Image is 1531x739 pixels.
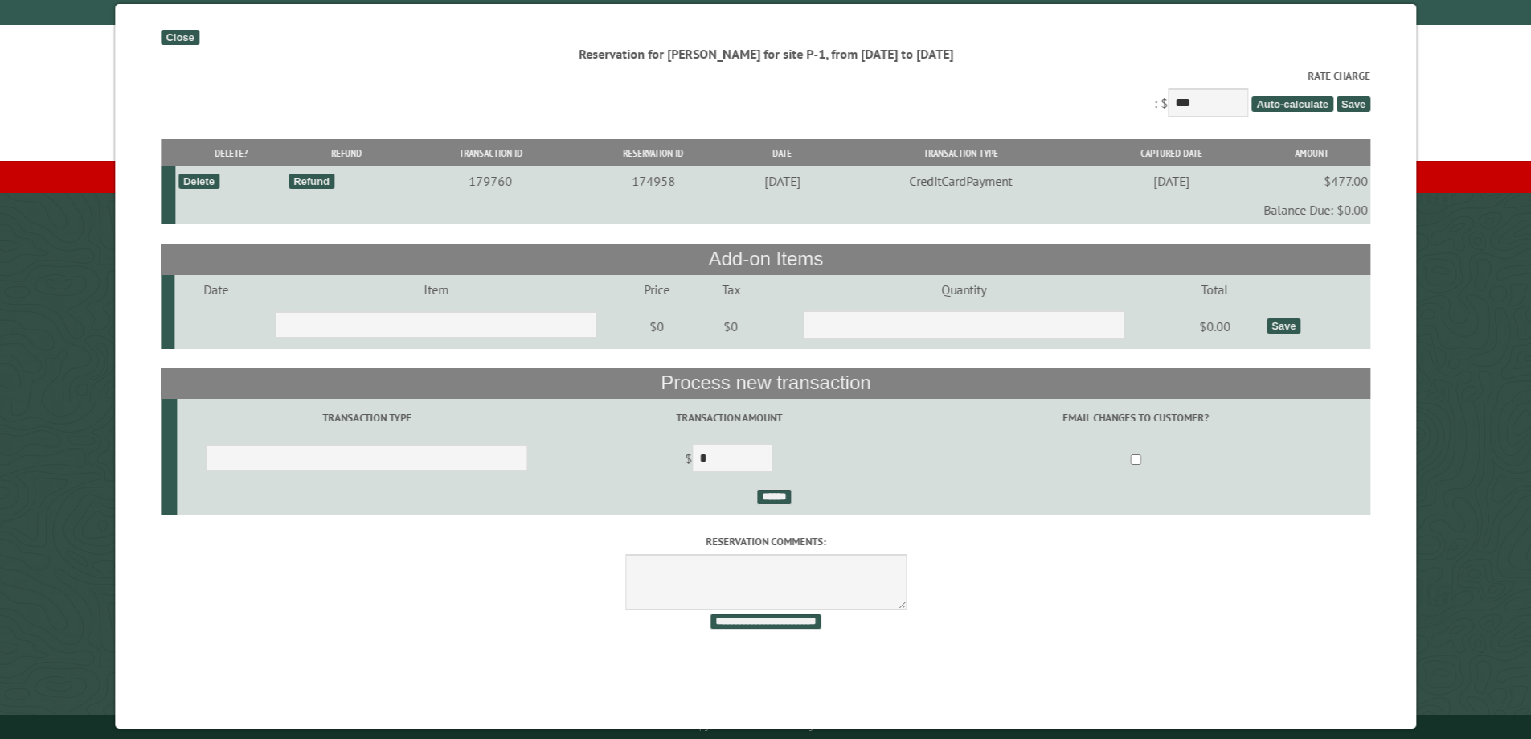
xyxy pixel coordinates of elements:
[161,68,1370,84] label: Rate Charge
[1251,96,1333,112] span: Auto-calculate
[161,244,1370,274] th: Add-on Items
[174,275,256,304] td: Date
[1090,139,1252,167] th: Captured Date
[1267,318,1300,334] div: Save
[286,139,407,167] th: Refund
[179,410,554,425] label: Transaction Type
[161,68,1370,121] div: : $
[1252,166,1370,195] td: $477.00
[698,275,763,304] td: Tax
[256,275,615,304] td: Item
[733,139,832,167] th: Date
[1337,96,1370,112] span: Save
[831,166,1089,195] td: CreditCardPayment
[161,368,1370,399] th: Process new transaction
[1165,304,1263,349] td: $0.00
[1165,275,1263,304] td: Total
[161,534,1370,549] label: Reservation comments:
[763,275,1165,304] td: Quantity
[178,174,219,189] div: Delete
[161,30,199,45] div: Close
[1090,166,1252,195] td: [DATE]
[407,166,574,195] td: 179760
[175,139,285,167] th: Delete?
[733,166,832,195] td: [DATE]
[289,174,334,189] div: Refund
[675,721,857,732] small: © Campground Commander LLC. All rights reserved.
[556,437,901,482] td: $
[903,410,1368,425] label: Email changes to customer?
[1252,139,1370,167] th: Amount
[161,45,1370,63] div: Reservation for [PERSON_NAME] for site P-1, from [DATE] to [DATE]
[175,195,1370,224] td: Balance Due: $0.00
[559,410,899,425] label: Transaction Amount
[407,139,574,167] th: Transaction ID
[574,139,733,167] th: Reservation ID
[831,139,1089,167] th: Transaction Type
[574,166,733,195] td: 174958
[615,304,698,349] td: $0
[698,304,763,349] td: $0
[615,275,698,304] td: Price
